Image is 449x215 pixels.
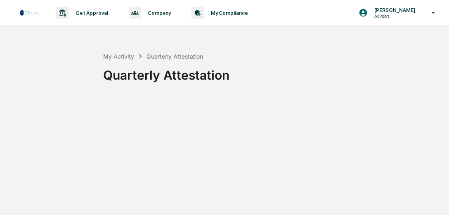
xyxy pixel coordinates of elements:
p: Advisors [368,13,420,19]
div: Quarterly Attestation [103,61,445,83]
img: logo [20,9,40,16]
p: Company [141,10,175,16]
div: My Activity [103,53,134,60]
p: [PERSON_NAME] [368,7,420,13]
p: My Compliance [204,10,252,16]
p: Get Approval [69,10,112,16]
div: Quarterly Attestation [147,53,203,60]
